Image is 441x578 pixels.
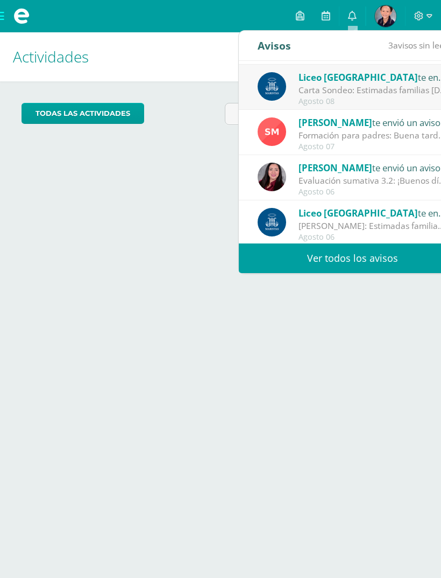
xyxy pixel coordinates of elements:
img: 1354d76387a879e50f6ed6ec9596f394.png [258,163,286,191]
span: [PERSON_NAME] [298,116,372,129]
span: Liceo [GEOGRAPHIC_DATA] [298,71,418,83]
img: a4c9654d905a1a01dc2161da199b9124.png [258,117,286,146]
span: Liceo [GEOGRAPHIC_DATA] [298,207,418,219]
div: Avisos [258,31,291,60]
img: b41cd0bd7c5dca2e84b8bd7996f0ae72.png [258,72,286,101]
h1: Actividades [13,32,428,81]
span: 3 [388,39,393,51]
img: b41cd0bd7c5dca2e84b8bd7996f0ae72.png [258,208,286,236]
span: [PERSON_NAME] [298,162,372,174]
a: todas las Actividades [22,103,144,124]
img: 319dd6542c337c9c96edb9391cb49051.png [375,5,396,27]
input: Busca una actividad próxima aquí... [225,103,419,124]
